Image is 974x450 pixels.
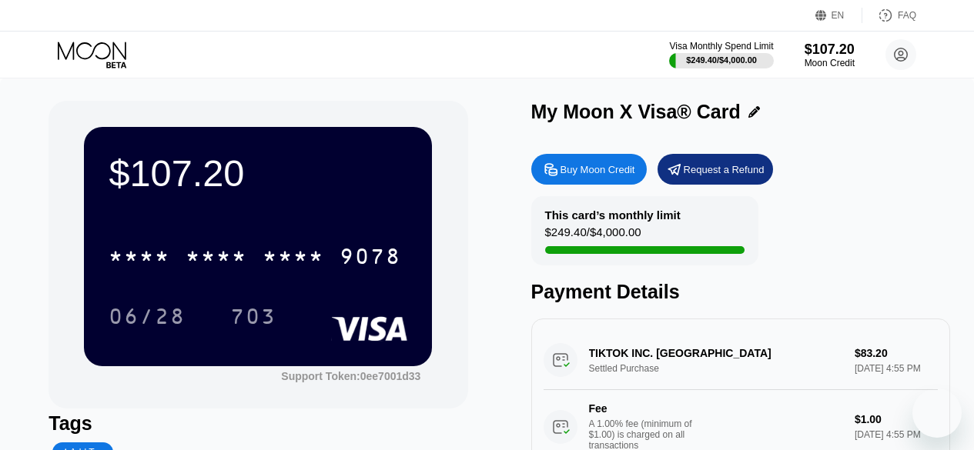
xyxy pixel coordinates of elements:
[805,42,855,58] div: $107.20
[862,8,916,23] div: FAQ
[545,225,641,246] div: $249.40 / $4,000.00
[545,208,681,222] div: This card’s monthly limit
[912,388,962,438] iframe: Button to launch messaging window
[219,297,288,335] div: 703
[340,246,401,271] div: 9078
[281,370,420,382] div: Support Token: 0ee7001d33
[589,402,697,415] div: Fee
[531,281,950,303] div: Payment Details
[855,413,938,425] div: $1.00
[109,152,407,195] div: $107.20
[805,58,855,68] div: Moon Credit
[686,55,757,65] div: $249.40 / $4,000.00
[832,10,845,21] div: EN
[230,306,276,331] div: 703
[805,42,855,68] div: $107.20Moon Credit
[281,370,420,382] div: Support Token:0ee7001d33
[898,10,916,21] div: FAQ
[109,306,186,331] div: 06/28
[561,163,635,176] div: Buy Moon Credit
[658,154,773,185] div: Request a Refund
[669,41,773,52] div: Visa Monthly Spend Limit
[815,8,862,23] div: EN
[49,412,467,435] div: Tags
[669,41,773,68] div: Visa Monthly Spend Limit$249.40/$4,000.00
[531,154,647,185] div: Buy Moon Credit
[531,101,741,123] div: My Moon X Visa® Card
[97,297,197,335] div: 06/28
[684,163,765,176] div: Request a Refund
[855,429,938,440] div: [DATE] 4:55 PM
